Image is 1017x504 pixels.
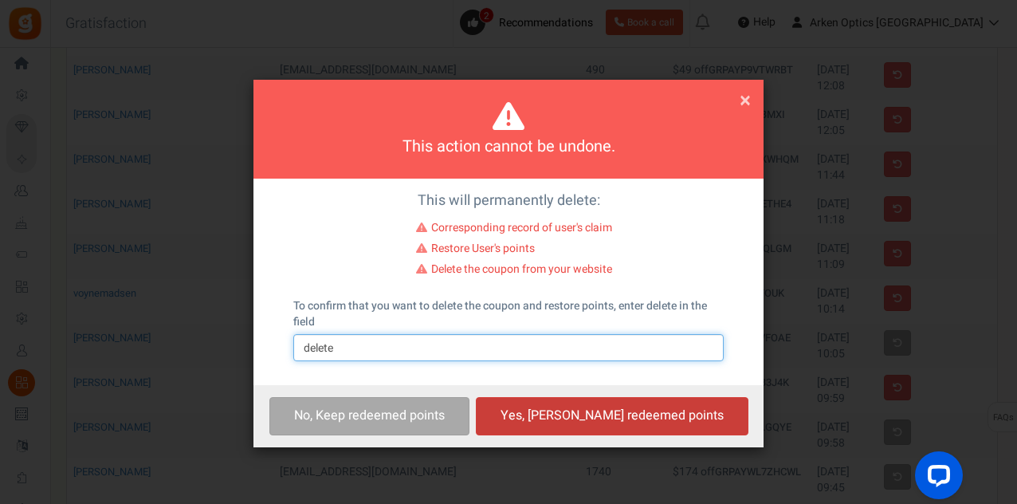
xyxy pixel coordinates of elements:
[293,298,724,330] label: To confirm that you want to delete the coupon and restore points, enter delete in the field
[416,220,612,241] li: Corresponding record of user's claim
[273,136,744,159] h4: This action cannot be undone.
[416,262,612,282] li: Delete the coupon from your website
[265,191,752,211] p: This will permanently delete:
[416,241,612,262] li: Restore User's points
[476,397,748,435] button: Yes, [PERSON_NAME] redeemed points
[293,334,724,361] input: delete
[740,85,751,116] span: ×
[269,397,469,435] button: No, Keep redeemed points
